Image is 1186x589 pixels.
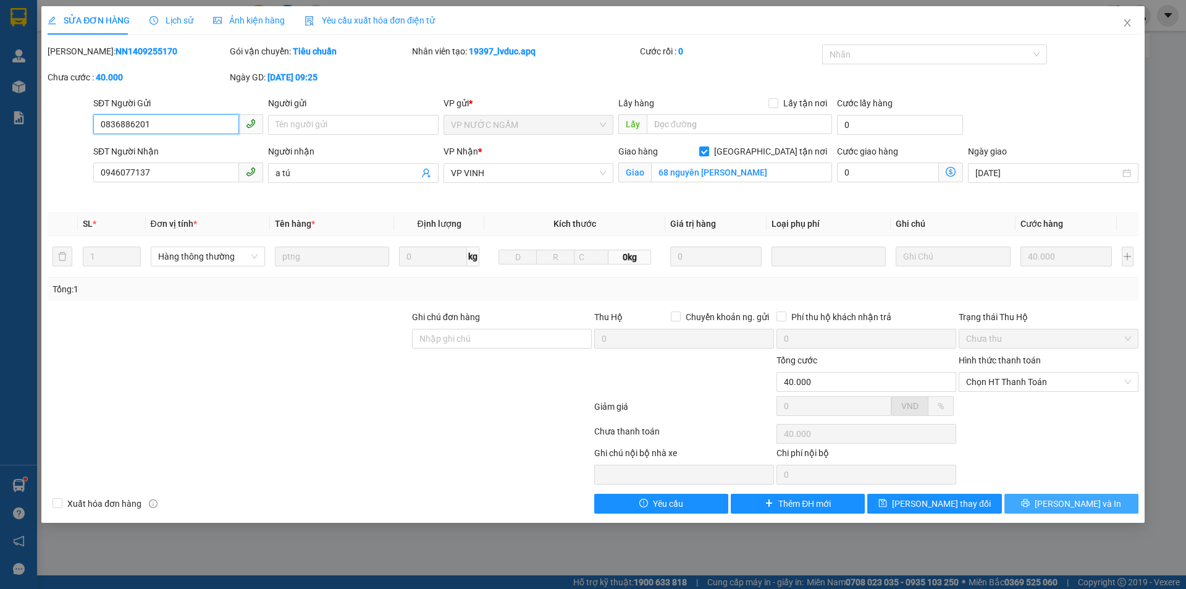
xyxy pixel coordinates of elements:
[1020,219,1063,229] span: Cước hàng
[305,16,314,26] img: icon
[93,145,263,158] div: SĐT Người Nhận
[901,401,919,411] span: VND
[268,145,438,158] div: Người nhận
[778,497,831,511] span: Thêm ĐH mới
[48,16,56,25] span: edit
[778,96,832,110] span: Lấy tận nơi
[776,355,817,365] span: Tổng cước
[1122,18,1132,28] span: close
[647,114,832,134] input: Dọc đường
[837,98,893,108] label: Cước lấy hàng
[469,46,536,56] b: 19397_lvduc.apq
[412,44,637,58] div: Nhân viên tạo:
[444,96,613,110] div: VP gửi
[594,494,728,514] button: exclamation-circleYêu cầu
[593,400,775,422] div: Giảm giá
[96,72,123,82] b: 40.000
[230,70,410,84] div: Ngày GD:
[594,446,774,465] div: Ghi chú nội bộ nhà xe
[53,247,72,266] button: delete
[1122,247,1133,266] button: plus
[878,499,887,509] span: save
[896,247,1010,266] input: Ghi Chú
[653,497,683,511] span: Yêu cầu
[946,167,956,177] span: dollar-circle
[938,401,944,411] span: %
[959,355,1041,365] label: Hình thức thanh toán
[731,494,865,514] button: plusThêm ĐH mới
[451,164,606,182] span: VP VINH
[681,310,774,324] span: Chuyển khoản ng. gửi
[48,15,130,25] span: SỬA ĐƠN HÀNG
[968,146,1007,156] label: Ngày giao
[837,146,898,156] label: Cước giao hàng
[593,425,775,446] div: Chưa thanh toán
[62,497,146,511] span: Xuất hóa đơn hàng
[213,15,285,25] span: Ảnh kiện hàng
[709,145,832,158] span: [GEOGRAPHIC_DATA] tận nơi
[275,219,315,229] span: Tên hàng
[93,96,263,110] div: SĐT Người Gửi
[149,15,193,25] span: Lịch sử
[158,247,258,266] span: Hàng thông thường
[640,44,820,58] div: Cước rồi :
[678,46,683,56] b: 0
[267,72,318,82] b: [DATE] 09:25
[867,494,1001,514] button: save[PERSON_NAME] thay đổi
[444,146,478,156] span: VP Nhận
[421,168,431,178] span: user-add
[412,312,480,322] label: Ghi chú đơn hàng
[1004,494,1138,514] button: printer[PERSON_NAME] và In
[53,282,458,296] div: Tổng: 1
[498,250,537,265] input: D
[892,497,991,511] span: [PERSON_NAME] thay đổi
[618,146,658,156] span: Giao hàng
[149,16,158,25] span: clock-circle
[451,116,606,134] span: VP NƯỚC NGẦM
[966,329,1131,348] span: Chưa thu
[48,70,227,84] div: Chưa cước :
[1021,499,1030,509] span: printer
[975,166,1119,180] input: Ngày giao
[966,373,1131,391] span: Chọn HT Thanh Toán
[246,167,256,177] span: phone
[412,329,592,349] input: Ghi chú đơn hàng
[467,247,479,266] span: kg
[230,44,410,58] div: Gói vận chuyển:
[83,219,93,229] span: SL
[305,15,435,25] span: Yêu cầu xuất hóa đơn điện tử
[293,46,337,56] b: Tiêu chuẩn
[837,115,963,135] input: Cước lấy hàng
[765,499,773,509] span: plus
[553,219,596,229] span: Kích thước
[275,247,389,266] input: VD: Bàn, Ghế
[618,98,654,108] span: Lấy hàng
[670,247,762,266] input: 0
[1110,6,1145,41] button: Close
[767,212,891,236] th: Loại phụ phí
[574,250,608,265] input: C
[608,250,650,265] span: 0kg
[891,212,1015,236] th: Ghi chú
[618,114,647,134] span: Lấy
[149,499,158,508] span: info-circle
[1020,247,1112,266] input: 0
[48,44,227,58] div: [PERSON_NAME]:
[536,250,574,265] input: R
[246,119,256,129] span: phone
[959,310,1138,324] div: Trạng thái Thu Hộ
[837,163,939,182] input: Cước giao hàng
[594,312,623,322] span: Thu Hộ
[786,310,896,324] span: Phí thu hộ khách nhận trả
[618,163,651,182] span: Giao
[116,46,177,56] b: NN1409255170
[268,96,438,110] div: Người gửi
[651,163,832,182] input: Giao tận nơi
[639,499,648,509] span: exclamation-circle
[1035,497,1121,511] span: [PERSON_NAME] và In
[670,219,716,229] span: Giá trị hàng
[213,16,222,25] span: picture
[417,219,461,229] span: Định lượng
[151,219,197,229] span: Đơn vị tính
[776,446,956,465] div: Chi phí nội bộ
